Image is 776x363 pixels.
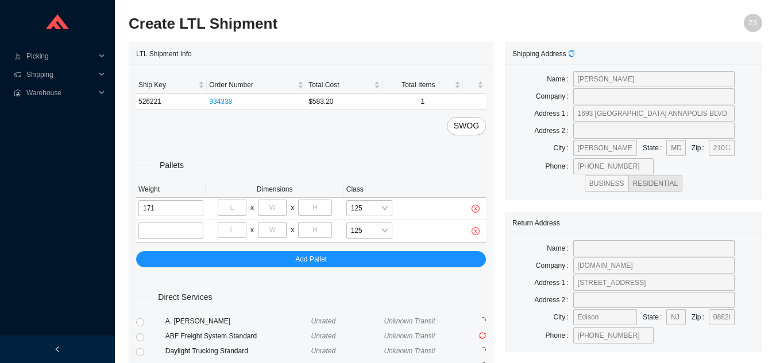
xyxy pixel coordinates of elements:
[258,200,287,216] input: W
[136,43,486,64] div: LTL Shipment Info
[291,224,294,236] div: x
[468,223,484,239] button: close-circle
[512,212,755,233] div: Return Address
[546,158,573,174] label: Phone
[447,117,486,135] button: SWOG
[554,309,573,325] label: City
[250,224,254,236] div: x
[351,223,388,238] span: 125
[218,200,246,216] input: L
[206,181,344,198] th: Dimensions
[568,48,575,60] div: Copy
[136,251,486,267] button: Add Pallet
[468,227,484,235] span: close-circle
[165,330,311,342] div: ABF Freight System Standard
[306,77,382,93] th: Total Cost sortable
[165,315,311,327] div: A. [PERSON_NAME]
[311,317,336,325] span: Unrated
[298,200,331,216] input: H
[554,140,573,156] label: City
[383,77,464,93] th: Total Items sortable
[479,332,486,339] span: sync
[150,291,220,304] span: Direct Services
[468,205,484,213] span: close-circle
[250,202,254,213] div: x
[344,181,465,198] th: Class
[26,84,95,102] span: Warehouse
[547,71,573,87] label: Name
[136,93,207,110] td: 526221
[306,93,382,110] td: $583.20
[138,79,196,91] span: Ship Key
[209,79,295,91] span: Order Number
[534,292,573,308] label: Address 2
[311,347,336,355] span: Unrated
[468,201,484,217] button: close-circle
[136,77,207,93] th: Ship Key sortable
[218,222,246,238] input: L
[633,179,678,188] span: RESIDENTIAL
[165,345,311,357] div: Daylight Trucking Standard
[384,332,435,340] span: Unknown Transit
[643,140,666,156] label: State
[54,346,61,353] span: left
[209,97,232,106] a: 934338
[568,50,575,57] span: copy
[748,14,757,32] span: ZS
[26,47,95,65] span: Picking
[536,257,573,274] label: Company
[536,88,573,104] label: Company
[291,202,294,213] div: x
[643,309,666,325] label: State
[534,123,573,139] label: Address 2
[478,347,486,354] span: loading
[454,119,479,132] span: SWOG
[478,317,486,325] span: loading
[512,50,575,58] span: Shipping Address
[26,65,95,84] span: Shipping
[692,309,709,325] label: Zip
[383,93,464,110] td: 1
[152,159,192,172] span: Pallets
[692,140,709,156] label: Zip
[298,222,331,238] input: H
[129,14,604,34] h2: Create LTL Shipment
[534,275,573,291] label: Address 1
[384,347,435,355] span: Unknown Transit
[546,327,573,344] label: Phone
[463,77,486,93] th: undefined sortable
[589,179,624,188] span: BUSINESS
[351,201,388,216] span: 125
[136,181,206,198] th: Weight
[295,253,327,265] span: Add Pallet
[311,332,336,340] span: Unrated
[207,77,306,93] th: Order Number sortable
[534,106,573,122] label: Address 1
[384,317,435,325] span: Unknown Transit
[547,240,573,256] label: Name
[385,79,453,91] span: Total Items
[258,222,287,238] input: W
[308,79,371,91] span: Total Cost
